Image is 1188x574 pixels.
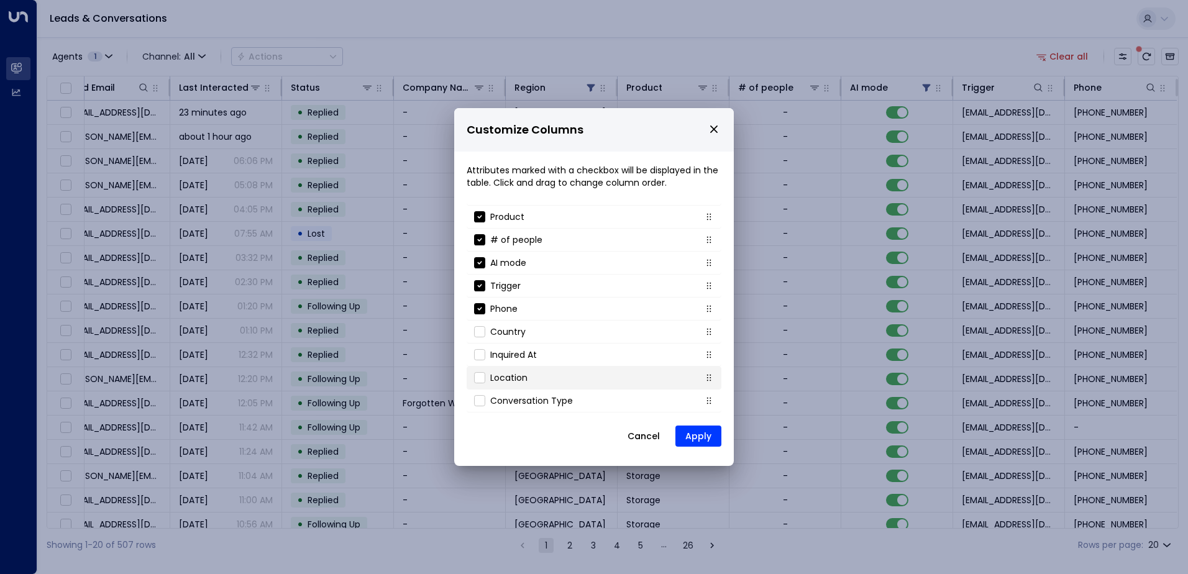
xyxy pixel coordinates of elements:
[490,280,521,292] p: Trigger
[490,303,518,315] p: Phone
[675,426,721,447] button: Apply
[708,124,720,135] button: close
[467,164,721,189] p: Attributes marked with a checkbox will be displayed in the table. Click and drag to change column...
[490,257,526,269] p: AI mode
[490,394,573,407] p: Conversation Type
[490,234,542,246] p: # of people
[490,371,528,384] p: Location
[490,326,526,338] p: Country
[467,121,583,139] span: Customize Columns
[617,425,670,447] button: Cancel
[490,348,537,361] p: Inquired At
[490,211,524,223] p: Product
